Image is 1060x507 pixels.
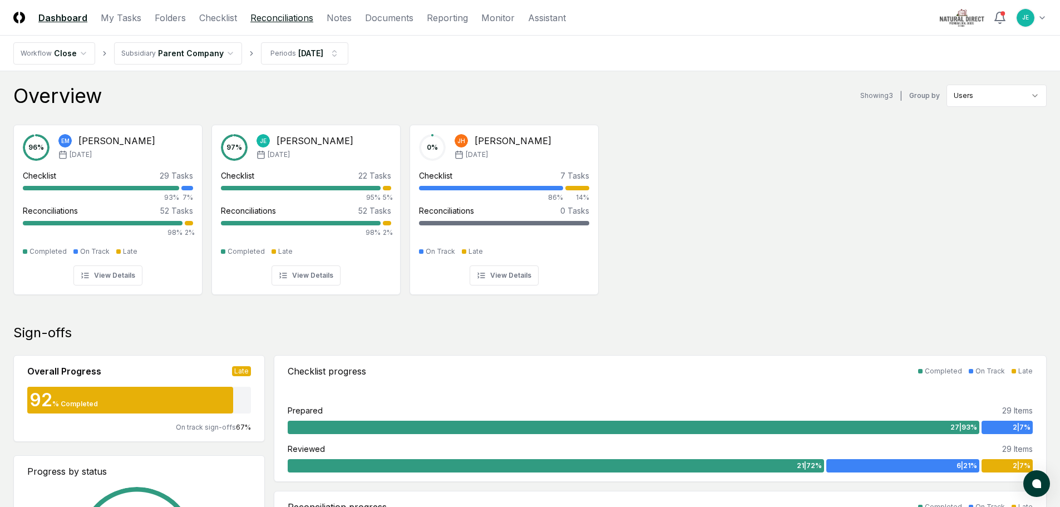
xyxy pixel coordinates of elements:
img: Logo [13,12,25,23]
span: 27 | 93 % [950,422,977,432]
span: [DATE] [70,150,92,160]
div: Overall Progress [27,365,101,378]
div: 7% [181,193,193,203]
label: Group by [909,92,940,99]
button: View Details [470,265,539,286]
a: Checklist progressCompletedOn TrackLatePrepared29 Items27|93%2|7%Reviewed29 Items21|72%6|21%2|7% [274,355,1047,482]
div: 52 Tasks [160,205,193,216]
button: View Details [73,265,142,286]
div: 52 Tasks [358,205,391,216]
span: On track sign-offs [176,423,236,431]
div: [PERSON_NAME] [475,134,551,147]
div: Late [123,247,137,257]
a: Documents [365,11,413,24]
a: Assistant [528,11,566,24]
span: JH [457,137,465,145]
div: % Completed [52,399,98,409]
div: 22 Tasks [358,170,391,181]
div: 7 Tasks [560,170,589,181]
div: 0 Tasks [560,205,589,216]
span: 67 % [236,423,251,431]
a: Reporting [427,11,468,24]
span: [DATE] [466,150,488,160]
div: Subsidiary [121,48,156,58]
div: Reconciliations [23,205,78,216]
div: Reconciliations [221,205,276,216]
div: 14% [565,193,589,203]
div: [PERSON_NAME] [277,134,353,147]
div: Checklist progress [288,365,366,378]
div: Completed [228,247,265,257]
span: EM [61,137,70,145]
div: Late [1018,366,1033,376]
div: On Track [975,366,1005,376]
div: On Track [426,247,455,257]
div: On Track [80,247,110,257]
a: Notes [327,11,352,24]
nav: breadcrumb [13,42,348,65]
div: Reviewed [288,443,325,455]
a: My Tasks [101,11,141,24]
div: Sign-offs [13,324,1047,342]
button: Periods[DATE] [261,42,348,65]
a: 96%EM[PERSON_NAME][DATE]Checklist29 Tasks93%7%Reconciliations52 Tasks98%2%CompletedOn TrackLateVi... [13,116,203,295]
button: JE [1015,8,1036,28]
span: 2 | 7 % [1013,422,1031,432]
div: Workflow [21,48,52,58]
div: 98% [221,228,381,238]
span: 6 | 21 % [957,461,977,471]
div: Late [278,247,293,257]
div: 95% [221,193,381,203]
div: Progress by status [27,465,251,478]
div: Checklist [23,170,56,181]
div: Prepared [288,405,323,416]
a: 0%JH[PERSON_NAME][DATE]Checklist7 Tasks86%14%Reconciliations0 TasksOn TrackLateView Details [410,116,599,295]
div: Checklist [419,170,452,181]
a: Dashboard [38,11,87,24]
a: 97%JE[PERSON_NAME][DATE]Checklist22 Tasks95%5%Reconciliations52 Tasks98%2%CompletedLateView Details [211,116,401,295]
div: [DATE] [298,47,323,59]
img: Natural Direct logo [940,9,984,27]
button: atlas-launcher [1023,470,1050,497]
a: Monitor [481,11,515,24]
div: Checklist [221,170,254,181]
div: 29 Tasks [160,170,193,181]
div: 29 Items [1002,405,1033,416]
a: Folders [155,11,186,24]
div: 98% [23,228,183,238]
div: 29 Items [1002,443,1033,455]
div: Reconciliations [419,205,474,216]
div: 5% [383,193,391,203]
div: Completed [29,247,67,257]
span: 2 | 7 % [1013,461,1031,471]
div: 86% [419,193,563,203]
div: 93% [23,193,179,203]
a: Reconciliations [250,11,313,24]
span: JE [1022,13,1029,22]
div: 92 [27,391,52,409]
div: Periods [270,48,296,58]
div: Overview [13,85,102,107]
div: Late [232,366,251,376]
div: Showing 3 [860,91,893,101]
div: | [900,90,903,102]
div: 2% [185,228,193,238]
span: JE [260,137,267,145]
div: Completed [925,366,962,376]
button: View Details [272,265,341,286]
a: Checklist [199,11,237,24]
div: Late [469,247,483,257]
span: [DATE] [268,150,290,160]
div: 2% [383,228,391,238]
div: [PERSON_NAME] [78,134,155,147]
span: 21 | 72 % [797,461,822,471]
